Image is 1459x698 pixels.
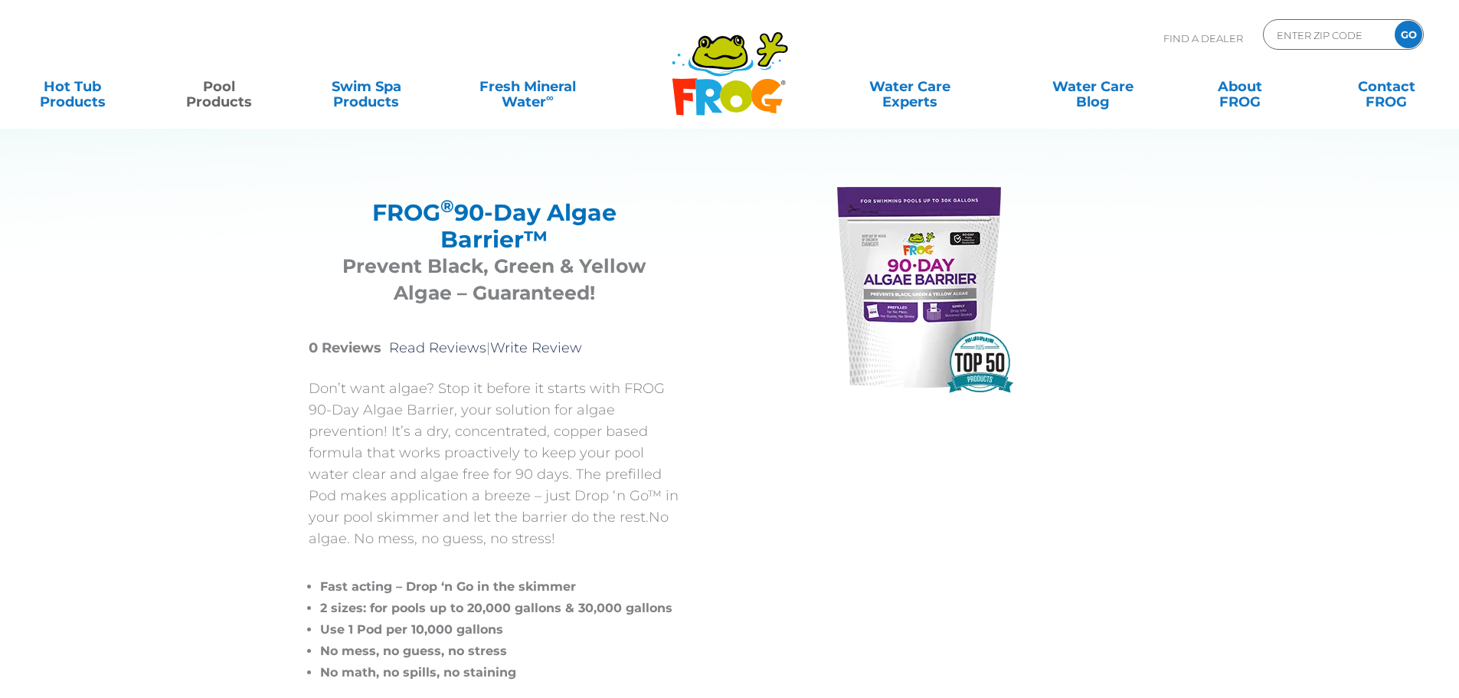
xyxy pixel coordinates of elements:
[1395,21,1422,48] input: GO
[309,71,424,102] a: Swim SpaProducts
[320,598,680,619] li: 2 sizes: for pools up to 20,000 gallons & 30,000 gallons
[162,71,276,102] a: PoolProducts
[320,665,516,680] span: No math, no spills, no staining
[320,576,680,598] li: Fast acting – Drop ‘n Go in the skimmer
[1330,71,1444,102] a: ContactFROG
[309,337,680,359] p: |
[328,199,661,253] h2: FROG 90-Day Algae Barrier™
[320,619,680,641] li: Use 1 Pod per 10,000 gallons
[546,91,554,103] sup: ∞
[817,71,1003,102] a: Water CareExperts
[1163,19,1243,57] p: Find A Dealer
[320,644,507,658] span: No mess, no guess, no stress
[1035,71,1150,102] a: Water CareBlog
[328,253,661,306] h3: Prevent Black, Green & Yellow Algae – Guaranteed!
[389,339,486,356] a: Read Reviews
[1183,71,1297,102] a: AboutFROG
[440,195,454,217] sup: ®
[1275,24,1379,46] input: Zip Code Form
[15,71,129,102] a: Hot TubProducts
[456,71,599,102] a: Fresh MineralWater∞
[490,339,582,356] a: Write Review
[309,339,381,356] strong: 0 Reviews
[309,378,680,549] p: Don’t want algae? Stop it before it starts with FROG 90-Day Algae Barrier, your solution for alga...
